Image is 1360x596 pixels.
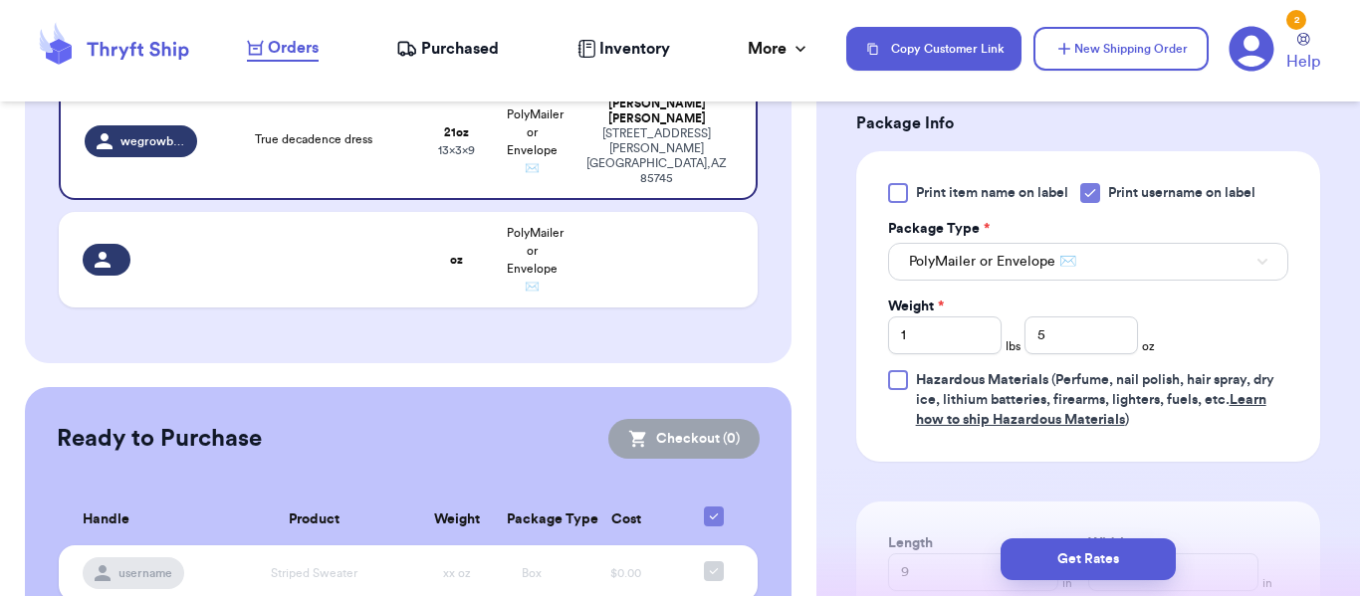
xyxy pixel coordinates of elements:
span: lbs [1006,338,1020,354]
span: Orders [268,36,319,60]
h3: Package Info [856,111,1320,135]
a: Inventory [577,37,670,61]
span: PolyMailer or Envelope ✉️ [507,108,564,174]
span: wegrowbythefullmoon [120,133,185,149]
h2: Ready to Purchase [57,423,262,455]
span: Striped Sweater [271,567,357,579]
span: Print username on label [1108,183,1255,203]
th: Package Type [495,495,570,545]
th: Cost [569,495,682,545]
a: Help [1286,33,1320,74]
div: More [748,37,810,61]
span: True decadence dress [255,133,372,145]
a: 2 [1229,26,1274,72]
label: Package Type [888,219,990,239]
span: PolyMailer or Envelope ✉️ [909,252,1076,272]
span: $0.00 [610,567,641,579]
button: Get Rates [1001,538,1176,580]
div: 2 [1286,10,1306,30]
span: Inventory [599,37,670,61]
span: Handle [83,509,129,530]
button: Checkout (0) [608,419,760,459]
div: [PERSON_NAME] [PERSON_NAME] [581,97,732,126]
strong: 21 oz [444,126,469,138]
span: (Perfume, nail polish, hair spray, dry ice, lithium batteries, firearms, lighters, fuels, etc. ) [916,373,1274,427]
span: Box [522,567,542,579]
span: Purchased [421,37,499,61]
div: [STREET_ADDRESS][PERSON_NAME] [GEOGRAPHIC_DATA] , AZ 85745 [581,126,732,186]
span: Hazardous Materials [916,373,1048,387]
span: Help [1286,50,1320,74]
th: Product [209,495,419,545]
strong: oz [450,254,463,266]
span: PolyMailer or Envelope ✉️ [507,227,564,293]
a: Purchased [396,37,499,61]
th: Weight [419,495,495,545]
button: New Shipping Order [1033,27,1209,71]
span: xx oz [443,567,471,579]
span: Print item name on label [916,183,1068,203]
span: oz [1142,338,1155,354]
a: Orders [247,36,319,62]
button: Copy Customer Link [846,27,1021,71]
span: 13 x 3 x 9 [438,144,475,156]
button: PolyMailer or Envelope ✉️ [888,243,1288,281]
label: Weight [888,297,944,316]
span: username [118,565,172,581]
